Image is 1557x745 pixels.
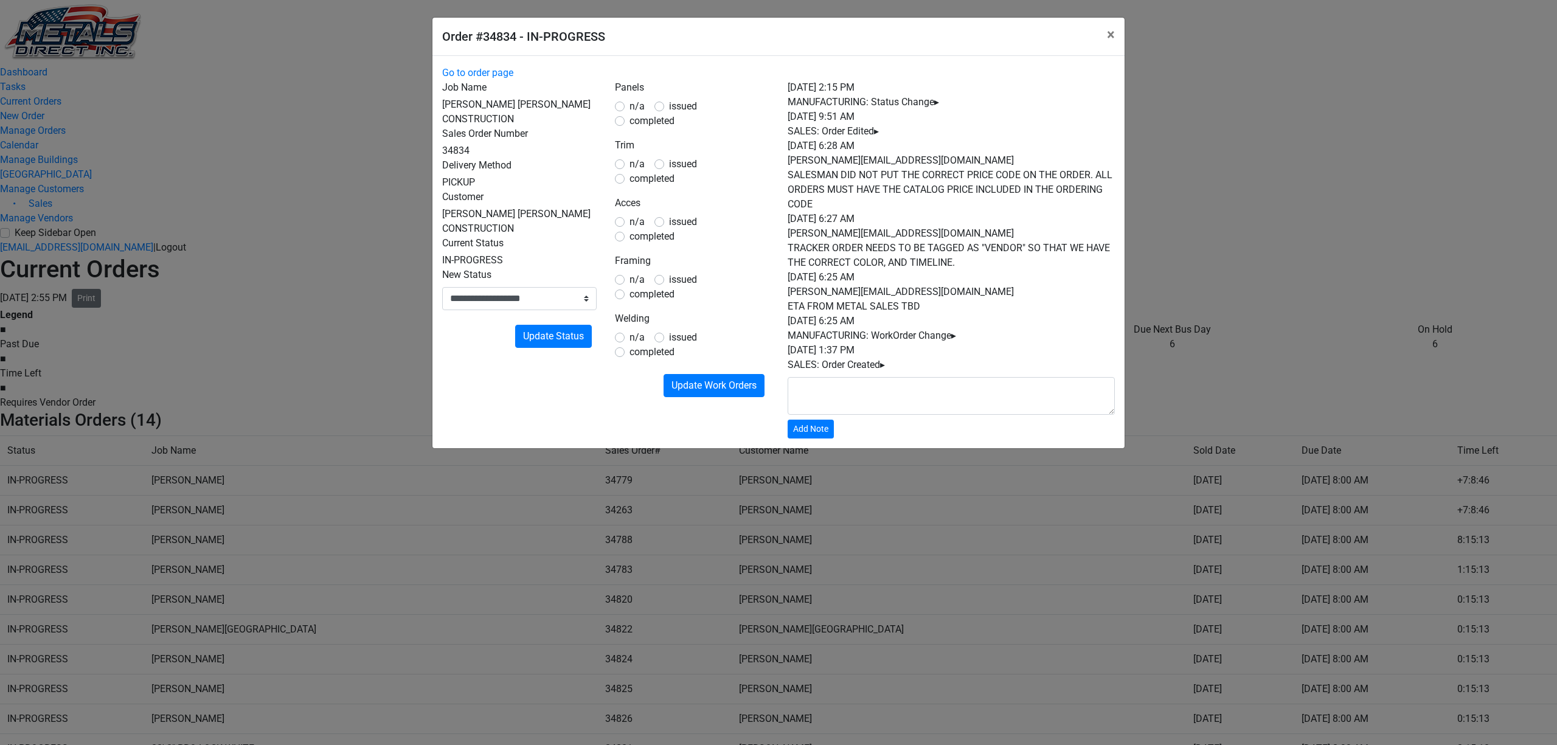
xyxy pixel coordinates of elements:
span: [PERSON_NAME][EMAIL_ADDRESS][DOMAIN_NAME] [788,227,1014,239]
span: completed [629,230,674,242]
span: issued [669,100,697,112]
div: [DATE] 6:25 AM [788,314,1115,328]
span: [PERSON_NAME][EMAIL_ADDRESS][DOMAIN_NAME] [788,154,1014,166]
legend: Framing [615,254,769,272]
label: Customer [442,190,484,204]
legend: Welding [615,311,769,330]
legend: Panels [615,80,769,99]
div: MANUFACTURING: Status Change [788,95,1115,109]
div: [DATE] 6:25 AM [788,270,1115,285]
span: completed [629,173,674,184]
legend: Acces [615,196,769,215]
span: n/a [629,216,645,227]
span: issued [669,216,697,227]
div: SALES: Order Edited [788,124,1115,139]
span: issued [669,331,697,343]
div: [DATE] 1:37 PM [788,343,1115,358]
div: PICKUP [442,175,597,190]
div: 34834 [442,144,597,158]
span: n/a [629,100,645,112]
div: ETA FROM METAL SALES TBD [788,299,1115,314]
span: [PERSON_NAME] [PERSON_NAME] CONSTRUCTION [442,99,591,125]
span: Add Note [793,424,828,434]
div: [DATE] 2:15 PM [788,80,1115,95]
span: n/a [629,331,645,343]
span: completed [629,346,674,358]
div: [DATE] 6:28 AM [788,139,1115,153]
span: ▸ [951,330,956,341]
div: SALESMAN DID NOT PUT THE CORRECT PRICE CODE ON THE ORDER. ALL ORDERS MUST HAVE THE CATALOG PRICE ... [788,168,1115,212]
span: issued [669,158,697,170]
div: SALES: Order Created [788,358,1115,372]
label: Current Status [442,236,504,251]
div: TRACKER ORDER NEEDS TO BE TAGGED AS "VENDOR" SO THAT WE HAVE THE CORRECT COLOR, AND TIMELINE. [788,241,1115,270]
span: completed [629,115,674,126]
button: Update Work Orders [664,374,765,397]
a: Go to order page [442,67,513,78]
label: New Status [442,268,491,282]
span: n/a [629,274,645,285]
span: Update Status [523,330,584,342]
span: Update Work Orders [671,379,757,391]
div: IN-PROGRESS [442,253,597,268]
div: MANUFACTURING: WorkOrder Change [788,328,1115,343]
span: completed [629,288,674,300]
label: Delivery Method [442,158,511,173]
button: Update Status [515,325,592,348]
span: n/a [629,158,645,170]
div: [DATE] 6:27 AM [788,212,1115,226]
label: Job Name [442,80,487,95]
div: [PERSON_NAME] [PERSON_NAME] CONSTRUCTION [442,207,597,236]
div: [DATE] 9:51 AM [788,109,1115,124]
button: Add Note [788,420,834,438]
span: ▸ [880,359,885,370]
button: Close [1097,18,1125,52]
span: ▸ [934,96,939,108]
span: [PERSON_NAME][EMAIL_ADDRESS][DOMAIN_NAME] [788,286,1014,297]
h5: Order #34834 - IN-PROGRESS [442,27,605,46]
label: Sales Order Number [442,126,528,141]
legend: Trim [615,138,769,157]
span: ▸ [874,125,879,137]
span: issued [669,274,697,285]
